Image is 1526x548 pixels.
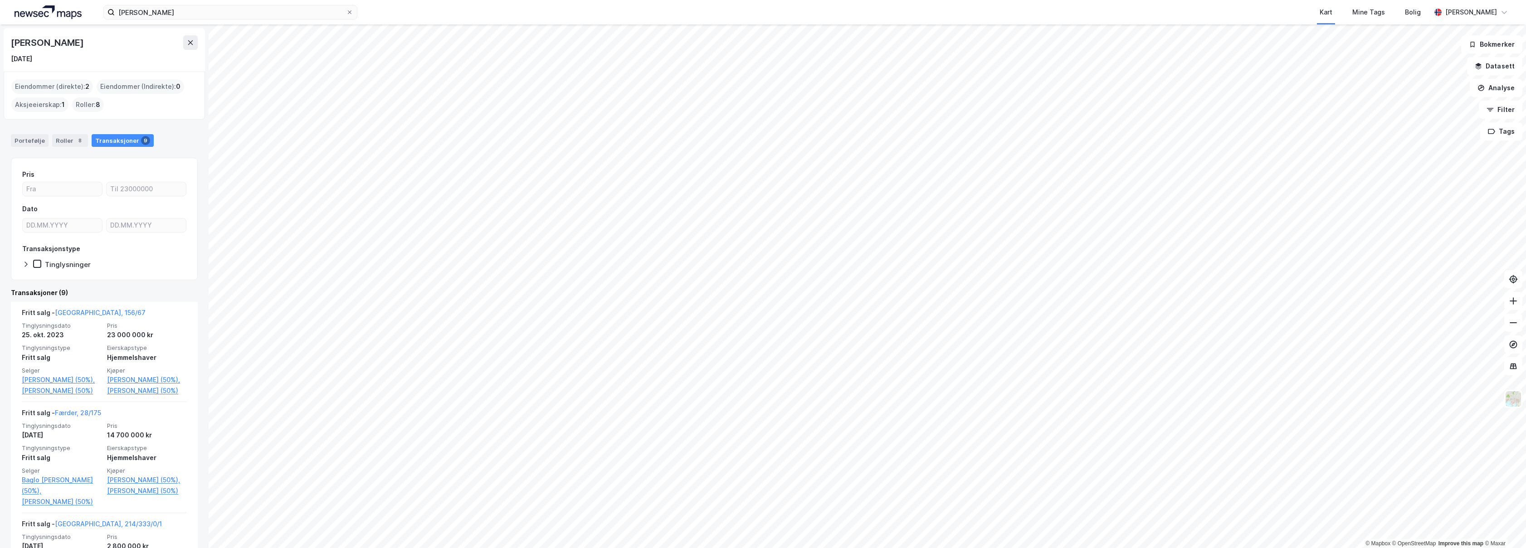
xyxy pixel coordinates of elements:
[11,134,49,147] div: Portefølje
[11,287,198,298] div: Transaksjoner (9)
[1352,7,1385,18] div: Mine Tags
[22,307,146,322] div: Fritt salg -
[45,260,91,269] div: Tinglysninger
[1438,540,1483,547] a: Improve this map
[107,374,187,385] a: [PERSON_NAME] (50%),
[107,182,186,196] input: Til 23000000
[55,409,101,417] a: Færder, 28/175
[22,344,102,352] span: Tinglysningstype
[1470,79,1522,97] button: Analyse
[52,134,88,147] div: Roller
[22,385,102,396] a: [PERSON_NAME] (50%)
[55,520,162,528] a: [GEOGRAPHIC_DATA], 214/333/0/1
[1480,122,1522,141] button: Tags
[75,136,84,145] div: 8
[107,485,187,496] a: [PERSON_NAME] (50%)
[107,533,187,541] span: Pris
[22,519,162,533] div: Fritt salg -
[11,35,85,50] div: [PERSON_NAME]
[107,444,187,452] span: Eierskapstype
[107,422,187,430] span: Pris
[107,344,187,352] span: Eierskapstype
[22,444,102,452] span: Tinglysningstype
[22,169,34,180] div: Pris
[1481,504,1526,548] iframe: Chat Widget
[11,53,32,64] div: [DATE]
[107,352,187,363] div: Hjemmelshaver
[1461,35,1522,53] button: Bokmerker
[55,309,146,316] a: [GEOGRAPHIC_DATA], 156/67
[107,430,187,441] div: 14 700 000 kr
[22,467,102,475] span: Selger
[15,5,82,19] img: logo.a4113a55bc3d86da70a041830d287a7e.svg
[72,97,104,112] div: Roller :
[1505,390,1522,407] img: Z
[115,5,346,19] input: Søk på adresse, matrikkel, gårdeiere, leietakere eller personer
[107,467,187,475] span: Kjøper
[11,97,68,112] div: Aksjeeierskap :
[22,496,102,507] a: [PERSON_NAME] (50%)
[107,452,187,463] div: Hjemmelshaver
[1481,504,1526,548] div: Kontrollprogram for chat
[176,81,180,92] span: 0
[11,79,93,94] div: Eiendommer (direkte) :
[22,430,102,441] div: [DATE]
[107,330,187,340] div: 23 000 000 kr
[1405,7,1421,18] div: Bolig
[1320,7,1332,18] div: Kart
[1467,57,1522,75] button: Datasett
[92,134,154,147] div: Transaksjoner
[107,385,187,396] a: [PERSON_NAME] (50%)
[1445,7,1497,18] div: [PERSON_NAME]
[97,79,184,94] div: Eiendommer (Indirekte) :
[107,322,187,330] span: Pris
[23,218,102,232] input: DD.MM.YYYY
[22,367,102,374] span: Selger
[22,352,102,363] div: Fritt salg
[22,204,38,214] div: Dato
[141,136,150,145] div: 9
[1365,540,1390,547] a: Mapbox
[22,422,102,430] span: Tinglysningsdato
[22,322,102,330] span: Tinglysningsdato
[23,182,102,196] input: Fra
[22,452,102,463] div: Fritt salg
[107,475,187,485] a: [PERSON_NAME] (50%),
[22,243,80,254] div: Transaksjonstype
[22,533,102,541] span: Tinglysningsdato
[22,374,102,385] a: [PERSON_NAME] (50%),
[22,407,101,422] div: Fritt salg -
[107,218,186,232] input: DD.MM.YYYY
[1479,101,1522,119] button: Filter
[22,475,102,496] a: Baglo [PERSON_NAME] (50%),
[107,367,187,374] span: Kjøper
[62,99,65,110] span: 1
[85,81,89,92] span: 2
[96,99,100,110] span: 8
[1392,540,1436,547] a: OpenStreetMap
[22,330,102,340] div: 25. okt. 2023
